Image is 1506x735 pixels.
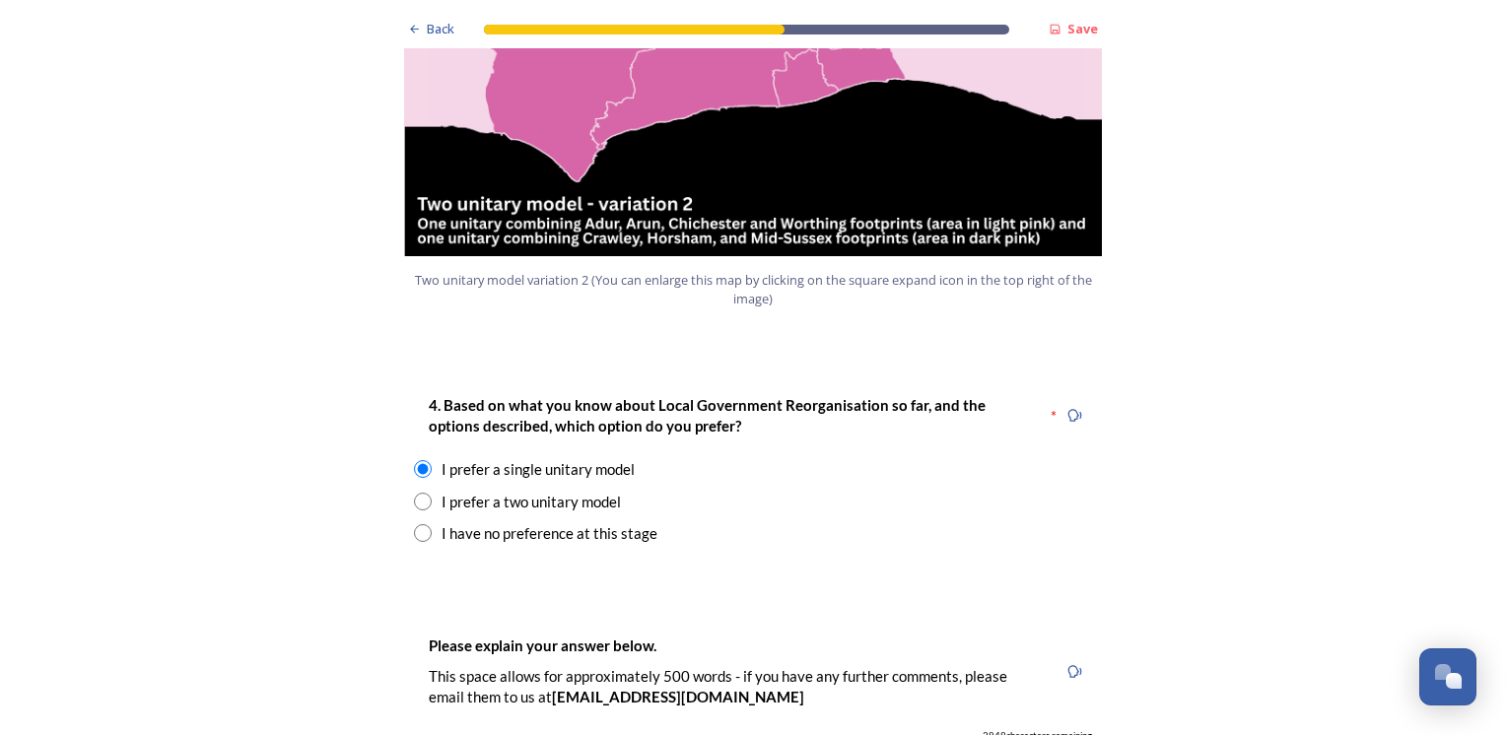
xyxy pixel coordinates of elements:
button: Open Chat [1419,648,1476,705]
div: I prefer a single unitary model [442,458,635,481]
span: Back [427,20,454,38]
strong: Save [1067,20,1098,37]
strong: Please explain your answer below. [429,636,656,654]
span: Two unitary model variation 2 (You can enlarge this map by clicking on the square expand icon in ... [413,271,1093,308]
p: This space allows for approximately 500 words - if you have any further comments, please email th... [429,666,1042,708]
strong: [EMAIL_ADDRESS][DOMAIN_NAME] [552,688,804,705]
div: I have no preference at this stage [442,522,657,545]
div: I prefer a two unitary model [442,491,621,513]
strong: 4. Based on what you know about Local Government Reorganisation so far, and the options described... [429,396,989,434]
